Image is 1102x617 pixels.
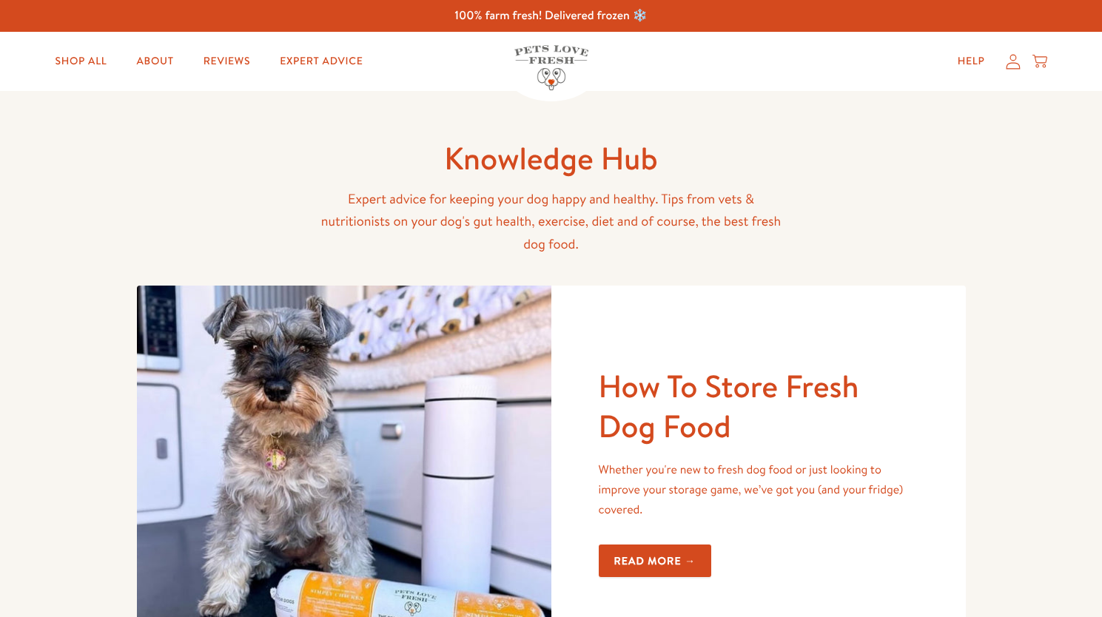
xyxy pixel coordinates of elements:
[268,47,374,76] a: Expert Advice
[125,47,186,76] a: About
[192,47,262,76] a: Reviews
[43,47,118,76] a: Shop All
[315,188,788,256] p: Expert advice for keeping your dog happy and healthy. Tips from vets & nutritionists on your dog'...
[599,364,859,448] a: How To Store Fresh Dog Food
[946,47,997,76] a: Help
[514,45,588,90] img: Pets Love Fresh
[599,544,712,578] a: Read more →
[315,138,788,179] h1: Knowledge Hub
[1028,547,1087,602] iframe: Gorgias live chat messenger
[599,460,918,521] p: Whether you're new to fresh dog food or just looking to improve your storage game, we’ve got you ...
